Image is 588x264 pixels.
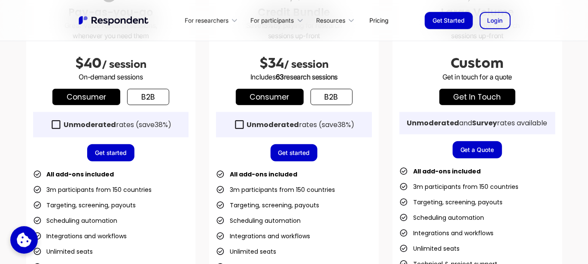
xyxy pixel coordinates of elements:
[276,73,284,81] span: 63
[216,184,335,196] li: 3m participants from 150 countries
[439,89,515,105] a: get in touch
[236,89,304,105] a: Consumer
[64,120,116,130] strong: Unmoderated
[399,227,494,239] li: Integrations and workflows
[363,10,395,30] a: Pricing
[33,215,118,227] li: Scheduling automation
[451,55,504,71] span: Custom
[216,215,301,227] li: Scheduling automation
[271,144,318,161] a: Get started
[87,144,134,161] a: Get started
[338,120,351,130] span: 38%
[75,55,102,71] span: $40
[78,15,151,26] img: Untitled UI logotext
[246,10,311,30] div: For participants
[284,73,338,81] span: research sessions
[216,230,310,242] li: Integrations and workflows
[311,10,363,30] div: Resources
[155,120,168,130] span: 38%
[399,243,460,255] li: Unlimited seats
[247,120,299,130] strong: Unmoderated
[453,141,502,158] a: Get a Quote
[185,16,228,25] div: For researchers
[399,72,555,82] p: Get in touch for a quote
[425,12,473,29] a: Get Started
[102,58,146,70] span: / session
[33,246,93,258] li: Unlimited seats
[33,199,136,211] li: Targeting, screening, payouts
[78,15,151,26] a: home
[472,118,497,128] strong: Survey
[52,89,120,105] a: Consumer
[216,246,276,258] li: Unlimited seats
[399,181,518,193] li: 3m participants from 150 countries
[216,199,319,211] li: Targeting, screening, payouts
[413,167,481,176] strong: All add-ons included
[316,16,345,25] div: Resources
[33,72,189,82] p: On-demand sessions
[407,118,460,128] strong: Unmoderated
[311,89,353,105] a: b2b
[399,212,484,224] li: Scheduling automation
[180,10,246,30] div: For researchers
[284,58,329,70] span: / session
[480,12,511,29] a: Login
[216,72,372,82] p: Includes
[247,121,355,129] div: rates (save )
[251,16,294,25] div: For participants
[47,170,114,179] strong: All add-ons included
[33,230,127,242] li: Integrations and workflows
[33,184,152,196] li: 3m participants from 150 countries
[127,89,169,105] a: b2b
[259,55,284,71] span: $34
[399,196,503,208] li: Targeting, screening, payouts
[64,121,171,129] div: rates (save )
[230,170,297,179] strong: All add-ons included
[407,119,548,127] div: and rates available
